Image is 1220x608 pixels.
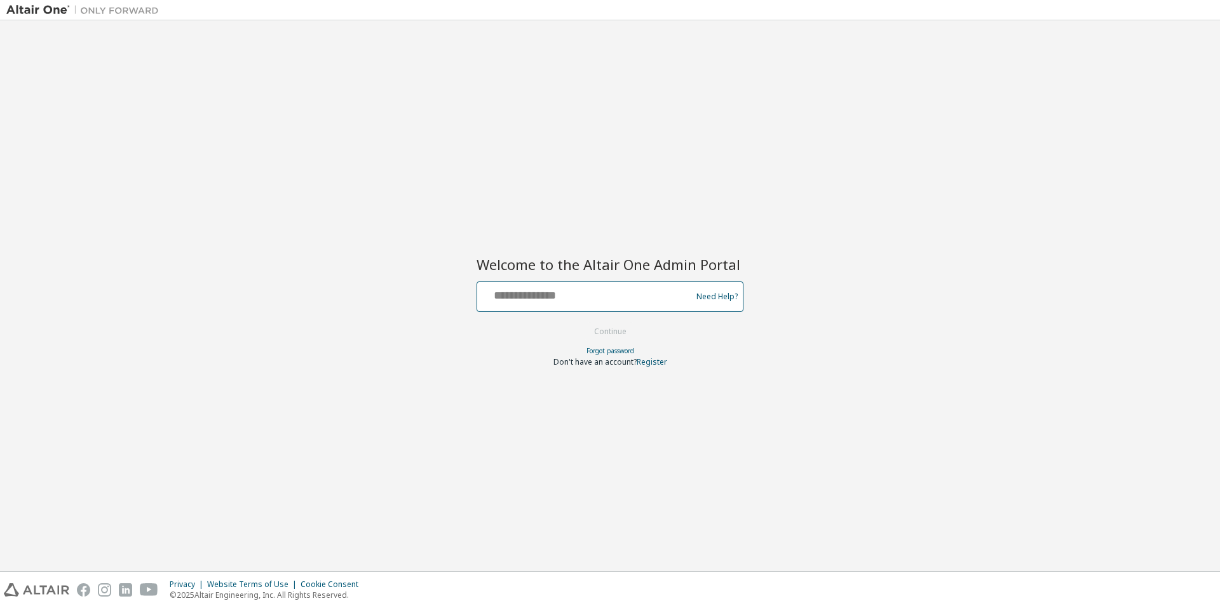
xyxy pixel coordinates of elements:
p: © 2025 Altair Engineering, Inc. All Rights Reserved. [170,590,366,600]
img: instagram.svg [98,583,111,597]
img: Altair One [6,4,165,17]
a: Forgot password [586,346,634,355]
h2: Welcome to the Altair One Admin Portal [477,255,743,273]
img: facebook.svg [77,583,90,597]
img: altair_logo.svg [4,583,69,597]
img: linkedin.svg [119,583,132,597]
div: Cookie Consent [301,579,366,590]
a: Need Help? [696,296,738,297]
span: Don't have an account? [553,356,637,367]
div: Privacy [170,579,207,590]
img: youtube.svg [140,583,158,597]
a: Register [637,356,667,367]
div: Website Terms of Use [207,579,301,590]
